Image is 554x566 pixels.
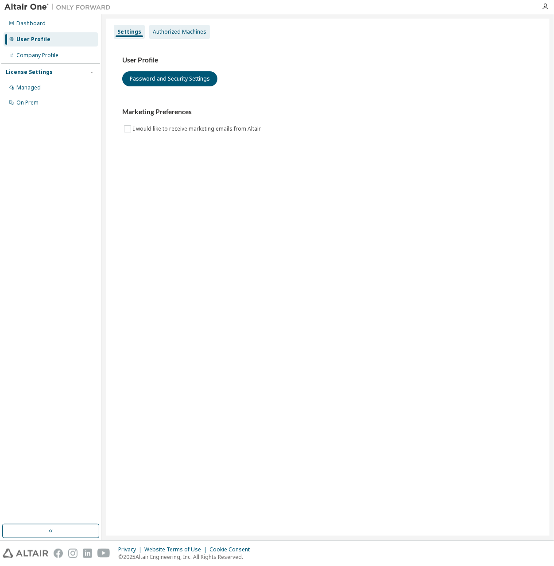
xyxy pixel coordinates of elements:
div: Cookie Consent [209,546,255,553]
img: altair_logo.svg [3,549,48,558]
div: Authorized Machines [153,28,206,35]
div: Managed [16,84,41,91]
h3: User Profile [122,56,534,65]
img: linkedin.svg [83,549,92,558]
img: instagram.svg [68,549,77,558]
div: Company Profile [16,52,58,59]
div: License Settings [6,69,53,76]
img: facebook.svg [54,549,63,558]
h3: Marketing Preferences [122,108,534,116]
p: © 2025 Altair Engineering, Inc. All Rights Reserved. [118,553,255,561]
label: I would like to receive marketing emails from Altair [133,124,263,134]
div: Dashboard [16,20,46,27]
div: Privacy [118,546,144,553]
div: On Prem [16,99,39,106]
div: Settings [117,28,141,35]
img: youtube.svg [97,549,110,558]
button: Password and Security Settings [122,71,217,86]
img: Altair One [4,3,115,12]
div: User Profile [16,36,50,43]
div: Website Terms of Use [144,546,209,553]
